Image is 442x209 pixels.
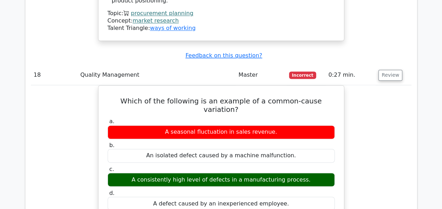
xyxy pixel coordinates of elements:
[108,125,335,139] div: A seasonal fluctuation in sales revenue.
[108,10,335,17] div: Topic:
[109,189,115,196] span: d.
[108,17,335,25] div: Concept:
[108,173,335,186] div: A consistently high level of defects in a manufacturing process.
[326,65,376,85] td: 0:27 min.
[108,10,335,32] div: Talent Triangle:
[109,118,115,125] span: a.
[107,97,335,114] h5: Which of the following is an example of a common-cause variation?
[236,65,286,85] td: Master
[185,52,262,59] a: Feedback on this question?
[108,149,335,163] div: An isolated defect caused by a machine malfunction.
[378,70,402,81] button: Review
[31,65,78,85] td: 18
[109,142,115,148] span: b.
[133,17,179,24] a: market research
[109,165,114,172] span: c.
[131,10,193,17] a: procurement planning
[289,71,316,78] span: Incorrect
[77,65,236,85] td: Quality Management
[150,25,196,31] a: ways of working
